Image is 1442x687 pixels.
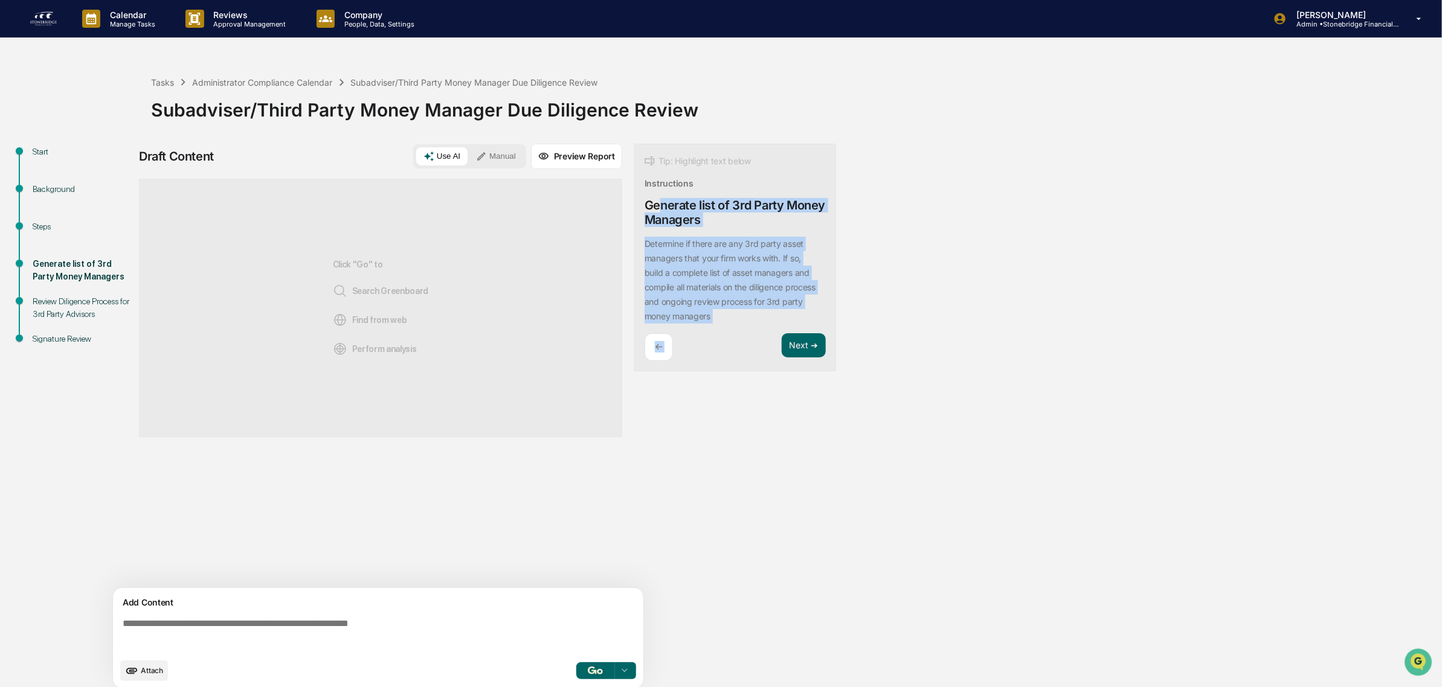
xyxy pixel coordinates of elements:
[333,342,417,356] span: Perform analysis
[24,152,78,164] span: Preclearance
[100,152,150,164] span: Attestations
[645,198,826,227] div: Generate list of 3rd Party Money Managers
[645,154,751,168] div: Tip: Highlight text below
[576,662,615,679] button: Go
[531,144,622,169] button: Preview Report
[7,170,81,192] a: 🔎Data Lookup
[151,89,1436,121] div: Subadviser/Third Party Money Manager Due Diligence Review
[33,183,132,196] div: Background
[12,153,22,163] div: 🖐️
[1287,20,1399,28] p: Admin • Stonebridge Financial Group
[139,149,214,164] div: Draft Content
[655,341,663,353] p: ←
[33,295,132,321] div: Review Diligence Process for 3rd Party Advisors
[335,20,420,28] p: People, Data, Settings
[1403,647,1436,680] iframe: Open customer support
[41,104,153,114] div: We're available if you need us!
[100,10,161,20] p: Calendar
[141,666,163,675] span: Attach
[192,77,332,88] div: Administrator Compliance Calendar
[333,313,407,327] span: Find from web
[333,284,429,298] span: Search Greenboard
[151,77,174,88] div: Tasks
[645,178,694,188] div: Instructions
[205,96,220,110] button: Start new chat
[29,9,58,28] img: logo
[351,77,598,88] div: Subadviser/Third Party Money Manager Due Diligence Review
[335,10,420,20] p: Company
[88,153,97,163] div: 🗄️
[1287,10,1399,20] p: [PERSON_NAME]
[469,147,523,165] button: Manual
[12,176,22,186] div: 🔎
[41,92,198,104] div: Start new chat
[12,25,220,45] p: How can we help?
[7,147,83,169] a: 🖐️Preclearance
[416,147,468,165] button: Use AI
[120,660,168,681] button: upload document
[333,342,347,356] img: Analysis
[33,258,132,283] div: Generate list of 3rd Party Money Managers
[83,147,155,169] a: 🗄️Attestations
[33,220,132,233] div: Steps
[120,595,636,610] div: Add Content
[333,199,429,417] div: Click "Go" to
[645,238,816,321] p: Determine if there are any 3rd party asset managers that your firm works with. If so, build a com...
[588,666,602,674] img: Go
[12,92,34,114] img: 1746055101610-c473b297-6a78-478c-a979-82029cc54cd1
[333,284,347,298] img: Search
[100,20,161,28] p: Manage Tasks
[782,333,826,358] button: Next ➔
[33,333,132,345] div: Signature Review
[33,145,132,158] div: Start
[24,175,76,187] span: Data Lookup
[120,205,146,214] span: Pylon
[333,313,347,327] img: Web
[204,20,292,28] p: Approval Management
[204,10,292,20] p: Reviews
[85,204,146,214] a: Powered byPylon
